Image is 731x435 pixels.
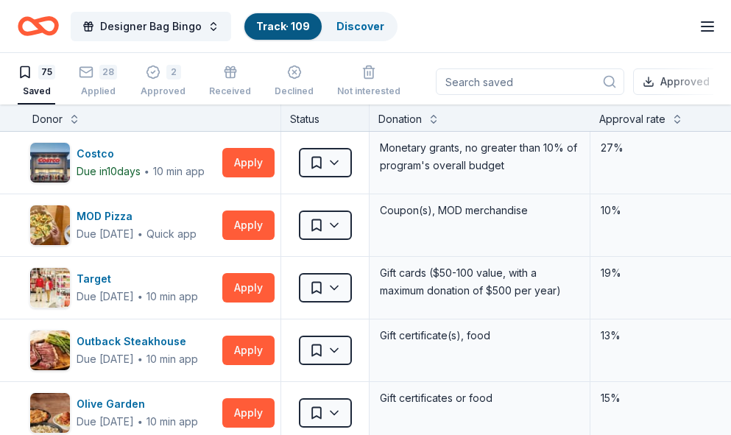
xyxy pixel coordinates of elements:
div: Gift certificates or food [378,388,581,409]
button: Image for MOD PizzaMOD PizzaDue [DATE]∙Quick app [29,205,216,246]
button: Apply [222,211,275,240]
div: Gift certificate(s), food [378,325,581,346]
div: Gift cards ($50-100 value, with a maximum donation of $500 per year) [378,263,581,301]
div: 27% [599,138,728,158]
img: Image for Target [30,268,70,308]
div: 13% [599,325,728,346]
button: Not interested [337,59,400,105]
div: 10 min app [153,164,205,179]
div: Donation [378,110,422,128]
div: Donor [32,110,63,128]
button: Image for TargetTargetDue [DATE]∙10 min app [29,267,216,308]
img: Image for MOD Pizza [30,205,70,245]
div: Applied [79,85,117,97]
a: Discover [336,20,384,32]
div: Due in 10 days [77,163,141,180]
div: Declined [275,85,314,97]
button: Apply [222,336,275,365]
div: Due [DATE] [77,288,134,305]
div: 10% [599,200,728,221]
div: 10 min app [146,414,198,429]
button: Received [209,59,251,105]
span: Designer Bag Bingo [100,18,202,35]
button: 75Saved [18,59,55,105]
button: Image for Outback SteakhouseOutback SteakhouseDue [DATE]∙10 min app [29,330,216,371]
button: Designer Bag Bingo [71,12,231,41]
button: Apply [222,148,275,177]
div: 19% [599,263,728,283]
span: ∙ [137,227,144,240]
div: Olive Garden [77,395,198,413]
button: Track· 109Discover [243,12,398,41]
div: 10 min app [146,289,198,304]
button: Image for CostcoCostcoDue in10days∙10 min app [29,142,216,183]
div: 15% [599,388,728,409]
div: Approved [141,85,186,97]
div: Saved [18,85,55,97]
span: ∙ [137,290,144,303]
div: Approval rate [599,110,665,128]
div: 75 [38,65,55,79]
img: Image for Outback Steakhouse [30,330,70,370]
div: Costco [77,145,205,163]
div: 2 [166,65,181,79]
img: Image for Costco [30,143,70,183]
div: MOD Pizza [77,208,197,225]
button: Apply [222,398,275,428]
div: Due [DATE] [77,350,134,368]
span: ∙ [144,165,150,177]
div: 28 [99,65,117,79]
div: Monetary grants, no greater than 10% of program's overall budget [378,138,581,176]
button: 28Applied [79,59,117,105]
button: Declined [275,59,314,105]
span: ∙ [137,353,144,365]
div: Status [281,105,370,131]
input: Search saved [436,68,624,95]
button: Apply [222,273,275,303]
div: Target [77,270,198,288]
div: Outback Steakhouse [77,333,198,350]
div: 10 min app [146,352,198,367]
div: Not interested [337,85,400,97]
button: 2Approved [141,59,186,105]
button: Image for Olive GardenOlive GardenDue [DATE]∙10 min app [29,392,216,434]
span: ∙ [137,415,144,428]
div: Quick app [146,227,197,241]
a: Home [18,9,59,43]
img: Image for Olive Garden [30,393,70,433]
div: Due [DATE] [77,413,134,431]
a: Track· 109 [256,20,310,32]
div: Received [209,85,251,97]
div: Coupon(s), MOD merchandise [378,200,581,221]
div: Due [DATE] [77,225,134,243]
